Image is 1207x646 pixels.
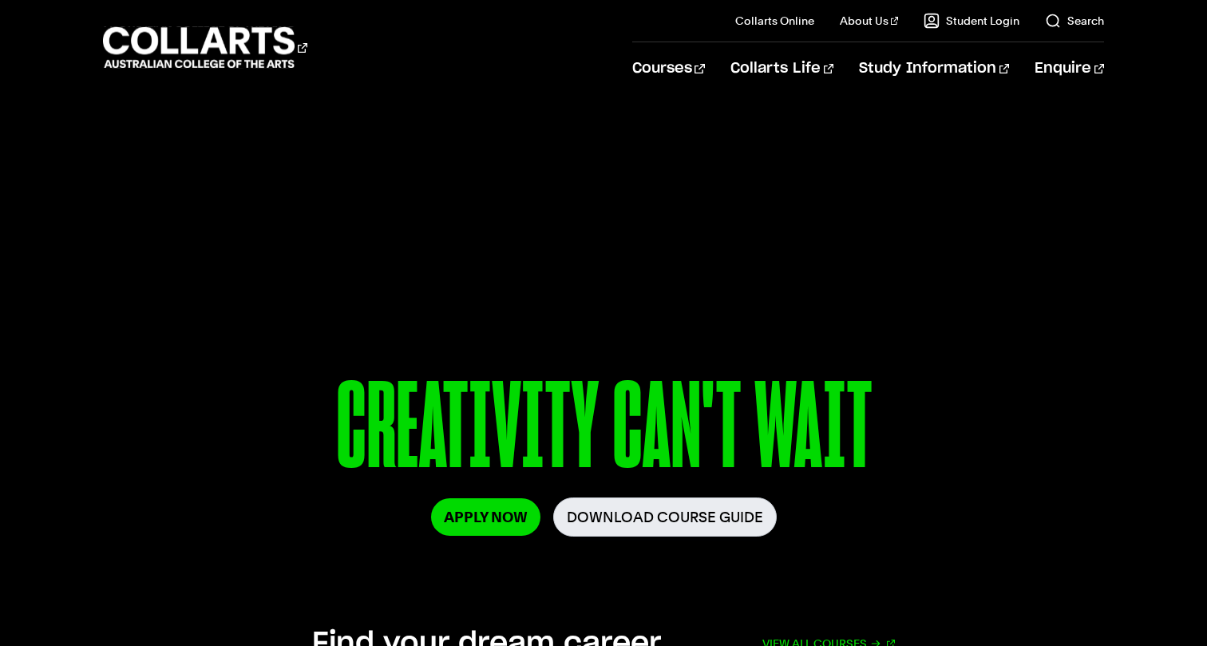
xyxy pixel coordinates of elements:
[1045,13,1104,29] a: Search
[859,42,1009,95] a: Study Information
[431,498,540,536] a: Apply Now
[840,13,899,29] a: About Us
[553,497,777,537] a: Download Course Guide
[1035,42,1104,95] a: Enquire
[103,25,307,70] div: Go to homepage
[924,13,1019,29] a: Student Login
[632,42,705,95] a: Courses
[730,42,833,95] a: Collarts Life
[132,366,1076,497] p: CREATIVITY CAN'T WAIT
[735,13,814,29] a: Collarts Online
